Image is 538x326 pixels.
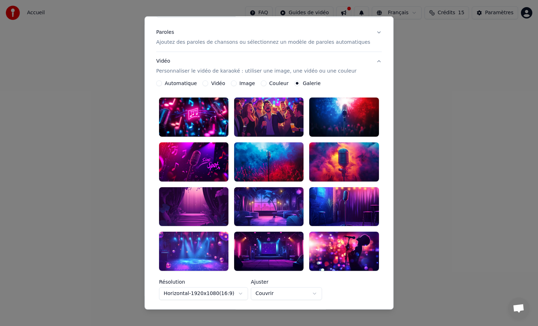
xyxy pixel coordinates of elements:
[156,68,357,75] p: Personnaliser le vidéo de karaoké : utiliser une image, une vidéo ou une couleur
[156,29,174,36] div: Paroles
[156,39,370,46] p: Ajoutez des paroles de chansons ou sélectionnez un modèle de paroles automatiques
[251,279,322,284] label: Ajuster
[156,52,382,80] button: VidéoPersonnaliser le vidéo de karaoké : utiliser une image, une vidéo ou une couleur
[159,279,248,284] label: Résolution
[165,81,197,86] label: Automatique
[303,81,321,86] label: Galerie
[156,58,357,75] div: Vidéo
[269,81,289,86] label: Couleur
[211,81,225,86] label: Vidéo
[239,81,255,86] label: Image
[156,23,382,52] button: ParolesAjoutez des paroles de chansons ou sélectionnez un modèle de paroles automatiques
